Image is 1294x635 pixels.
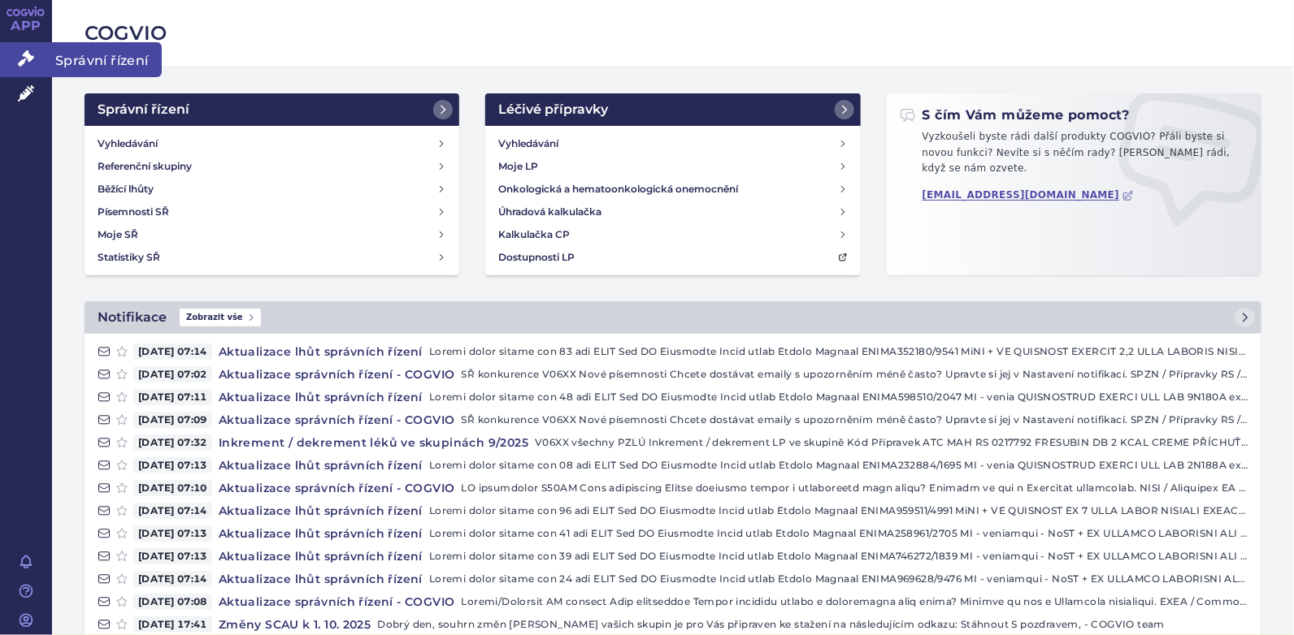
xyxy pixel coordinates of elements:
[212,457,429,473] h4: Aktualizace lhůt správních řízení
[133,434,212,451] span: [DATE] 07:32
[498,100,608,119] h2: Léčivé přípravky
[212,343,429,360] h4: Aktualizace lhůt správních řízení
[377,616,1248,633] p: Dobrý den, souhrn změn [PERSON_NAME] vašich skupin je pro Vás připraven ke stažení na následující...
[85,93,459,126] a: Správní řízení
[498,204,601,220] h4: Úhradová kalkulačka
[492,132,853,155] a: Vyhledávání
[133,503,212,519] span: [DATE] 07:14
[91,201,453,223] a: Písemnosti SŘ
[212,525,429,542] h4: Aktualizace lhůt správních řízení
[133,571,212,587] span: [DATE] 07:14
[492,178,853,201] a: Onkologická a hematoonkologická onemocnění
[462,366,1248,382] p: SŘ konkurence V06XX Nové písemnosti Chcete dostávat emaily s upozorněním méně často? Upravte si j...
[498,249,575,266] h4: Dostupnosti LP
[212,571,429,587] h4: Aktualizace lhůt správních řízení
[212,412,462,428] h4: Aktualizace správních řízení - COGVIO
[133,412,212,428] span: [DATE] 07:09
[180,309,261,326] span: Zobrazit vše
[462,594,1248,610] p: Loremi/Dolorsit AM consect Adip elitseddoe Tempor incididu utlabo e doloremagna aliq enima? Minim...
[429,548,1248,564] p: Loremi dolor sitame con 39 adi ELIT Sed DO Eiusmodte Incid utlab Etdolo Magnaal ENIMA746272/1839 ...
[133,343,212,360] span: [DATE] 07:14
[900,106,1131,124] h2: S čím Vám můžeme pomoct?
[133,616,212,633] span: [DATE] 17:41
[85,19,1261,47] h2: COGVIO
[91,178,453,201] a: Běžící lhůty
[98,136,158,152] h4: Vyhledávání
[212,503,429,519] h4: Aktualizace lhůt správních řízení
[212,594,462,610] h4: Aktualizace správních řízení - COGVIO
[429,503,1248,519] p: Loremi dolor sitame con 96 adi ELIT Sed DO Eiusmodte Incid utlab Etdolo Magnaal ENIMA959511/4991 ...
[212,389,429,405] h4: Aktualizace lhůt správních řízení
[498,158,538,175] h4: Moje LP
[98,181,154,197] h4: Běžící lhůty
[98,100,189,119] h2: Správní řízení
[52,42,162,76] span: Správní řízení
[212,548,429,564] h4: Aktualizace lhůt správních řízení
[85,301,1261,334] a: NotifikaceZobrazit vše
[492,246,853,269] a: Dostupnosti LP
[98,158,192,175] h4: Referenční skupiny
[429,343,1248,360] p: Loremi dolor sitame con 83 adi ELIT Sed DO Eiusmodte Incid utlab Etdolo Magnaal ENIMA352180/9541 ...
[492,201,853,223] a: Úhradová kalkulačka
[492,223,853,246] a: Kalkulačka CP
[133,594,212,610] span: [DATE] 07:08
[462,480,1248,496] p: LO ipsumdolor S50AM Cons adipiscing Elitse doeiusmo tempor i utlaboreetd magn aliqu? Enimadm ve q...
[429,525,1248,542] p: Loremi dolor sitame con 41 adi ELIT Sed DO Eiusmodte Incid utlab Etdolo Magnaal ENIMA258961/2705 ...
[133,480,212,496] span: [DATE] 07:10
[133,548,212,564] span: [DATE] 07:13
[429,389,1248,405] p: Loremi dolor sitame con 48 adi ELIT Sed DO Eiusmodte Incid utlab Etdolo Magnaal ENIMA598510/2047 ...
[98,227,138,243] h4: Moje SŘ
[429,571,1248,587] p: Loremi dolor sitame con 24 adi ELIT Sed DO Eiusmodte Incid utlab Etdolo Magnaal ENIMA969628/9476 ...
[900,129,1248,184] p: Vyzkoušeli byste rádi další produkty COGVIO? Přáli byste si novou funkci? Nevíte si s něčím rady?...
[91,246,453,269] a: Statistiky SŘ
[212,366,462,382] h4: Aktualizace správních řízení - COGVIO
[485,93,860,126] a: Léčivé přípravky
[91,132,453,155] a: Vyhledávání
[98,308,167,327] h2: Notifikace
[212,480,462,496] h4: Aktualizace správních řízení - COGVIO
[535,434,1248,451] p: V06XX všechny PZLÚ Inkrement / dekrement LP ve skupině Kód Přípravek ATC MAH RS 0217792 FRESUBIN ...
[133,525,212,542] span: [DATE] 07:13
[498,136,558,152] h4: Vyhledávání
[133,457,212,473] span: [DATE] 07:13
[91,155,453,178] a: Referenční skupiny
[498,181,738,197] h4: Onkologická a hematoonkologická onemocnění
[98,249,160,266] h4: Statistiky SŘ
[133,389,212,405] span: [DATE] 07:11
[212,434,535,451] h4: Inkrement / dekrement léků ve skupinách 9/2025
[133,366,212,382] span: [DATE] 07:02
[498,227,570,243] h4: Kalkulačka CP
[492,155,853,178] a: Moje LP
[923,189,1135,201] a: [EMAIL_ADDRESS][DOMAIN_NAME]
[429,457,1248,473] p: Loremi dolor sitame con 08 adi ELIT Sed DO Eiusmodte Incid utlab Etdolo Magnaal ENIMA232884/1695 ...
[212,616,378,633] h4: Změny SCAU k 1. 10. 2025
[98,204,169,220] h4: Písemnosti SŘ
[462,412,1248,428] p: SŘ konkurence V06XX Nové písemnosti Chcete dostávat emaily s upozorněním méně často? Upravte si j...
[91,223,453,246] a: Moje SŘ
